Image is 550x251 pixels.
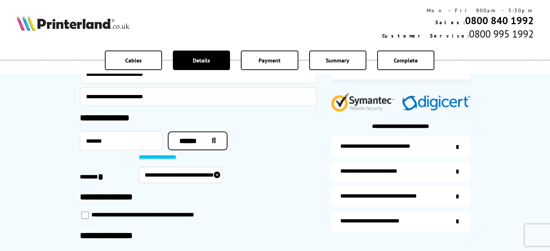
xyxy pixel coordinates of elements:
[331,161,470,182] a: items-arrive
[382,33,469,39] span: Customer Service:
[331,211,470,232] a: secure-website
[394,57,418,64] span: Complete
[259,57,281,64] span: Payment
[331,186,470,207] a: additional-cables
[125,57,142,64] span: Cables
[331,137,470,157] a: additional-ink
[193,57,210,64] span: Details
[469,27,533,40] span: 0800 995 1992
[465,14,533,27] a: 0800 840 1992
[382,7,533,14] div: Mon - Fri 9:00am - 5:30pm
[17,15,129,31] img: Printerland Logo
[435,19,465,26] span: Sales:
[326,57,349,64] span: Summary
